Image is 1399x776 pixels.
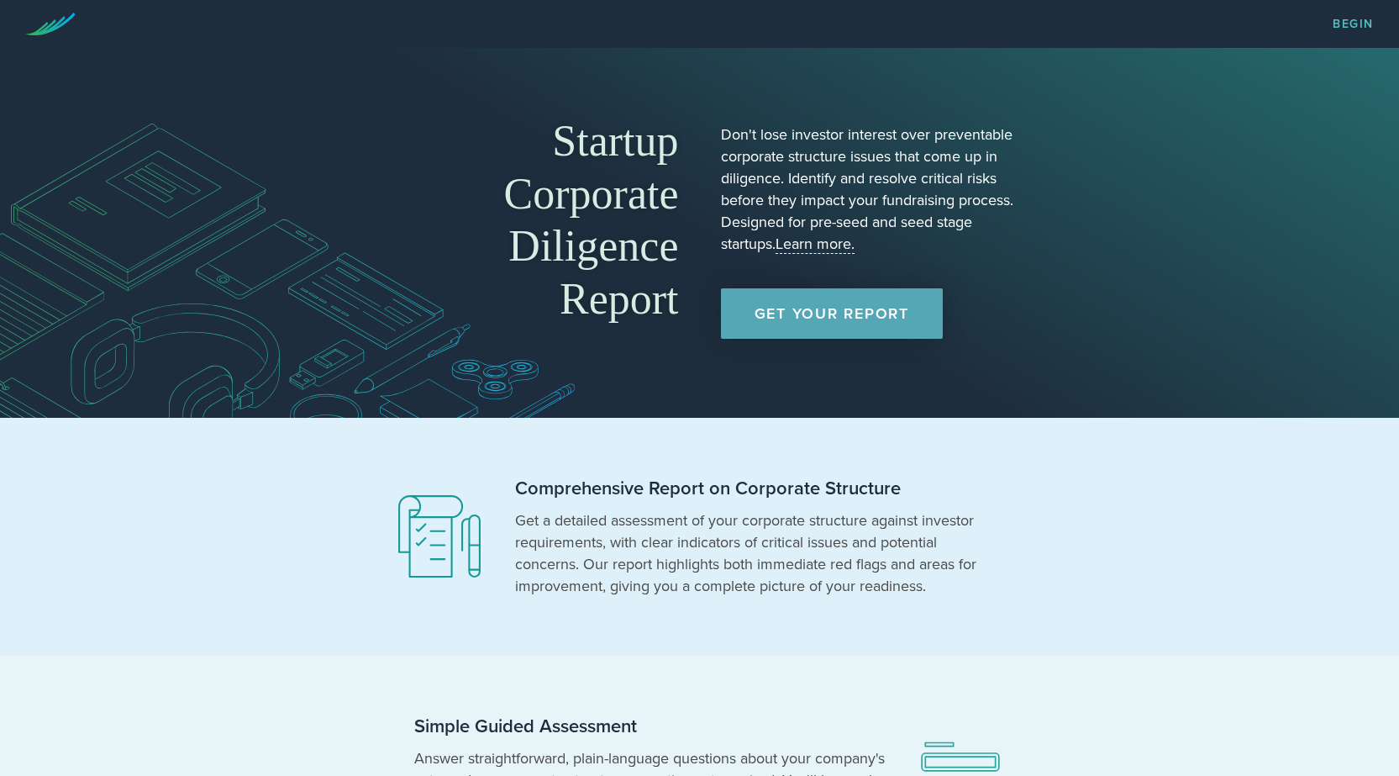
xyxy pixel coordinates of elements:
p: Get a detailed assessment of your corporate structure against investor requirements, with clear i... [515,509,986,597]
h1: Startup Corporate Diligence Report [381,115,679,325]
a: Get Your Report [721,288,943,339]
a: Learn more. [776,235,855,254]
h2: Simple Guided Assessment [414,715,885,739]
h2: Comprehensive Report on Corporate Structure [515,477,986,501]
p: Don't lose investor interest over preventable corporate structure issues that come up in diligenc... [721,124,1019,255]
a: Begin [1333,18,1374,30]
